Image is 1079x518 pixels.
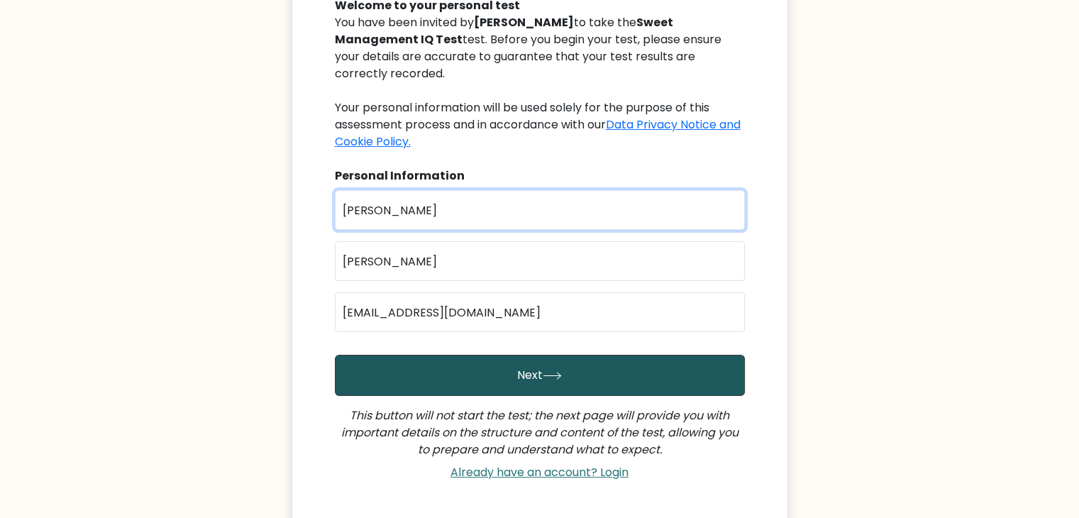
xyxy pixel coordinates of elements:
b: [PERSON_NAME] [474,14,574,31]
div: You have been invited by to take the test. Before you begin your test, please ensure your details... [335,14,745,150]
input: Email [335,292,745,332]
input: Last name [335,241,745,281]
button: Next [335,355,745,396]
div: Personal Information [335,167,745,184]
a: Already have an account? Login [445,464,634,480]
i: This button will not start the test; the next page will provide you with important details on the... [341,407,738,458]
input: First name [335,190,745,230]
b: Sweet Management IQ Test [335,14,673,48]
a: Data Privacy Notice and Cookie Policy. [335,116,741,150]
